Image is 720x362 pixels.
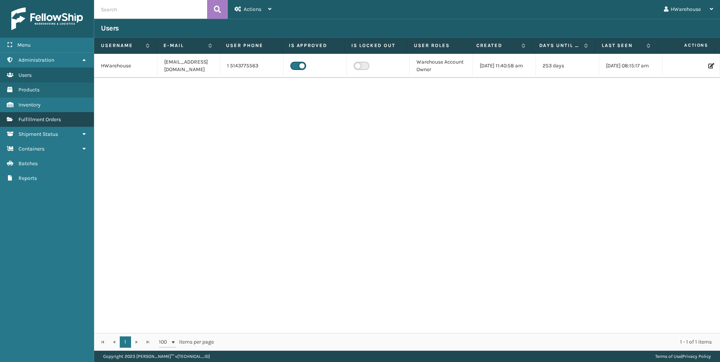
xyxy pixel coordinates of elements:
[120,336,131,348] a: 1
[18,102,41,108] span: Inventory
[94,54,157,78] td: HWarehouse
[103,351,210,362] p: Copyright 2023 [PERSON_NAME]™ v [TECHNICAL_ID]
[157,54,221,78] td: [EMAIL_ADDRESS][DOMAIN_NAME]
[220,54,284,78] td: 1 5143775563
[414,42,462,49] label: User Roles
[410,54,473,78] td: Warehouse Account Owner
[224,338,712,346] div: 1 - 1 of 1 items
[17,42,31,48] span: Menu
[682,354,711,359] a: Privacy Policy
[18,175,37,181] span: Reports
[289,42,337,49] label: Is Approved
[18,131,58,137] span: Shipment Status
[18,87,40,93] span: Products
[708,63,713,68] i: Edit
[655,351,711,362] div: |
[101,24,119,33] h3: Users
[473,54,536,78] td: [DATE] 11:40:58 am
[18,72,32,78] span: Users
[660,39,713,52] span: Actions
[602,42,643,49] label: Last Seen
[539,42,580,49] label: Days until password expires
[244,6,261,12] span: Actions
[163,42,204,49] label: E-mail
[351,42,400,49] label: Is Locked Out
[226,42,275,49] label: User phone
[101,42,142,49] label: Username
[655,354,681,359] a: Terms of Use
[476,42,517,49] label: Created
[11,8,83,30] img: logo
[536,54,599,78] td: 253 days
[159,336,214,348] span: items per page
[599,54,662,78] td: [DATE] 08:15:17 am
[18,160,38,167] span: Batches
[159,338,170,346] span: 100
[18,146,44,152] span: Containers
[18,116,61,123] span: Fulfillment Orders
[18,57,54,63] span: Administration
